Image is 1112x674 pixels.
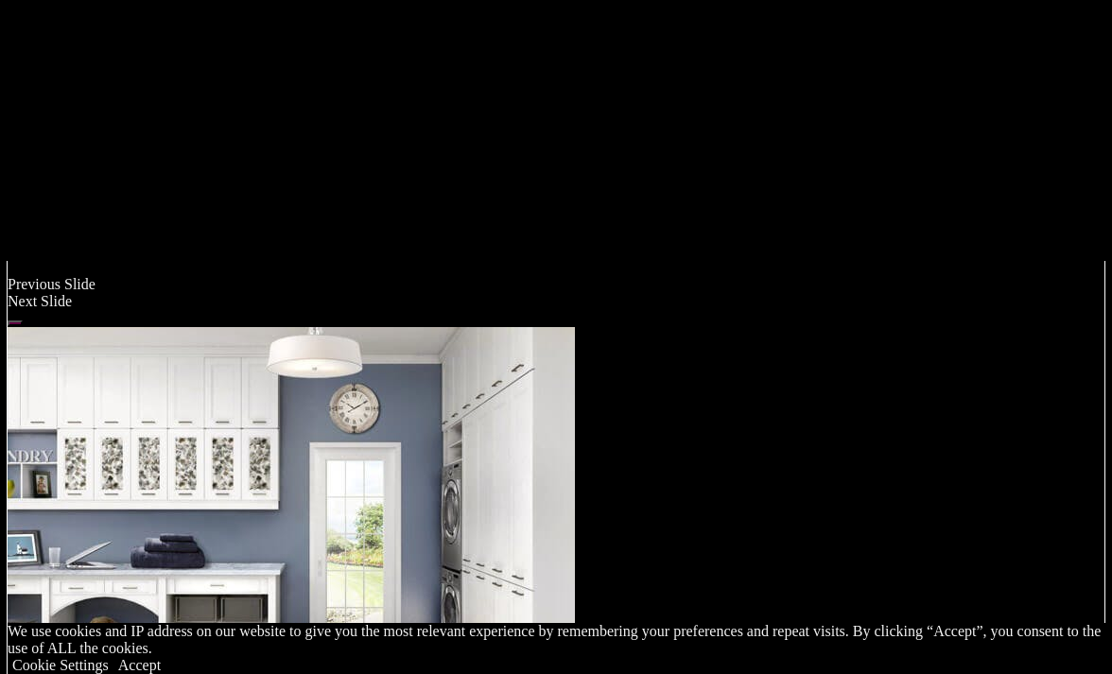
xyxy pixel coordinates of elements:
a: Cookie Settings [12,657,109,673]
div: We use cookies and IP address on our website to give you the most relevant experience by remember... [8,623,1112,657]
div: Next Slide [8,293,1104,310]
button: Click here to play slide show [8,320,23,326]
div: Previous Slide [8,276,1104,293]
a: Accept [118,657,161,673]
